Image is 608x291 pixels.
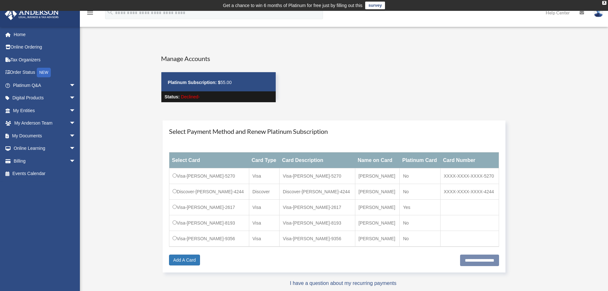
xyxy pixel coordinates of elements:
p: 55.00 [168,79,269,87]
td: No [400,168,440,184]
a: My Documentsarrow_drop_down [4,129,85,142]
td: XXXX-XXXX-XXXX-5270 [440,168,499,184]
td: No [400,231,440,247]
strong: Status: [165,94,180,99]
th: Card Description [280,152,355,168]
a: I have a question about my recurring payments [290,280,396,286]
a: My Entitiesarrow_drop_down [4,104,85,117]
td: Discover-[PERSON_NAME]-4244 [169,184,249,199]
td: Discover [249,184,280,199]
a: survey [365,2,385,9]
td: Visa-[PERSON_NAME]-2617 [280,199,355,215]
a: My Anderson Teamarrow_drop_down [4,117,85,130]
a: Digital Productsarrow_drop_down [4,92,85,104]
span: arrow_drop_down [69,129,82,142]
th: Card Type [249,152,280,168]
h4: Manage Accounts [161,54,276,63]
i: menu [86,9,94,17]
td: Visa-[PERSON_NAME]-5270 [169,168,249,184]
td: Visa-[PERSON_NAME]-9356 [280,231,355,247]
h4: Select Payment Method and Renew Platinum Subscription [169,127,499,136]
td: Discover-[PERSON_NAME]-4244 [280,184,355,199]
a: Online Ordering [4,41,85,54]
span: arrow_drop_down [69,79,82,92]
span: arrow_drop_down [69,155,82,168]
td: Visa-[PERSON_NAME]-8193 [169,215,249,231]
strong: Platinum Subscription: $ [168,80,220,85]
a: Home [4,28,85,41]
a: Order StatusNEW [4,66,85,79]
th: Card Number [440,152,499,168]
td: Visa [249,199,280,215]
th: Name on Card [355,152,400,168]
td: Visa-[PERSON_NAME]-9356 [169,231,249,247]
td: XXXX-XXXX-XXXX-4244 [440,184,499,199]
td: [PERSON_NAME] [355,215,400,231]
img: Anderson Advisors Platinum Portal [3,8,61,20]
a: Platinum Q&Aarrow_drop_down [4,79,85,92]
td: [PERSON_NAME] [355,168,400,184]
img: User Pic [594,8,603,17]
div: Get a chance to win 6 months of Platinum for free just by filling out this [223,2,363,9]
a: Events Calendar [4,167,85,180]
td: Visa [249,168,280,184]
div: close [602,1,606,5]
td: [PERSON_NAME] [355,199,400,215]
td: No [400,215,440,231]
td: [PERSON_NAME] [355,231,400,247]
a: Online Learningarrow_drop_down [4,142,85,155]
th: Platinum Card [400,152,440,168]
td: Visa [249,215,280,231]
td: No [400,184,440,199]
th: Select Card [169,152,249,168]
a: Tax Organizers [4,53,85,66]
i: search [107,9,114,16]
span: arrow_drop_down [69,117,82,130]
a: Add A Card [169,255,200,265]
td: Visa-[PERSON_NAME]-8193 [280,215,355,231]
td: Visa-[PERSON_NAME]-2617 [169,199,249,215]
div: NEW [37,68,51,77]
td: Yes [400,199,440,215]
td: Visa [249,231,280,247]
span: Declined- [181,94,200,99]
td: Visa-[PERSON_NAME]-5270 [280,168,355,184]
td: [PERSON_NAME] [355,184,400,199]
span: arrow_drop_down [69,92,82,105]
a: Billingarrow_drop_down [4,155,85,167]
span: arrow_drop_down [69,142,82,155]
span: arrow_drop_down [69,104,82,117]
a: menu [86,11,94,17]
